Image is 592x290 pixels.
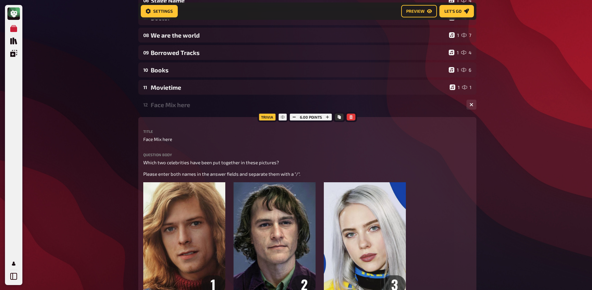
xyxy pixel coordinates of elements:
[153,9,173,13] span: Settings
[143,136,172,143] span: Face Mix here
[143,153,471,156] label: Question body
[7,22,20,35] a: My Quizzes
[7,35,20,47] a: Quiz Library
[151,66,446,74] div: Books
[461,67,471,73] div: 6
[143,84,148,90] div: 11
[461,32,471,38] div: 7
[335,114,344,120] button: Copy
[7,47,20,60] a: Overlays
[141,5,178,17] a: Settings
[143,171,300,177] span: Please enter both names in the answer fields and separate them with a "/".
[288,112,333,122] div: 6.00 points
[449,50,459,55] div: 1
[449,67,459,73] div: 1
[143,129,471,133] label: Title
[143,67,148,73] div: 10
[151,32,447,39] div: We are the world
[143,102,148,107] div: 12
[151,84,447,91] div: Movietime
[439,5,474,17] a: Let's go
[449,32,459,38] div: 1
[143,160,279,165] span: Which two celebrities have been put together in these pictures?
[7,257,20,270] a: My Account
[143,50,148,55] div: 09
[406,9,424,13] span: Preview
[151,49,446,56] div: Borrowed Tracks
[444,9,461,13] span: Let's go
[151,101,461,108] div: Face Mix here
[461,50,471,55] div: 4
[450,84,460,90] div: 1
[143,32,148,38] div: 08
[462,84,471,90] div: 1
[257,112,277,122] div: Trivia
[401,5,437,17] a: Preview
